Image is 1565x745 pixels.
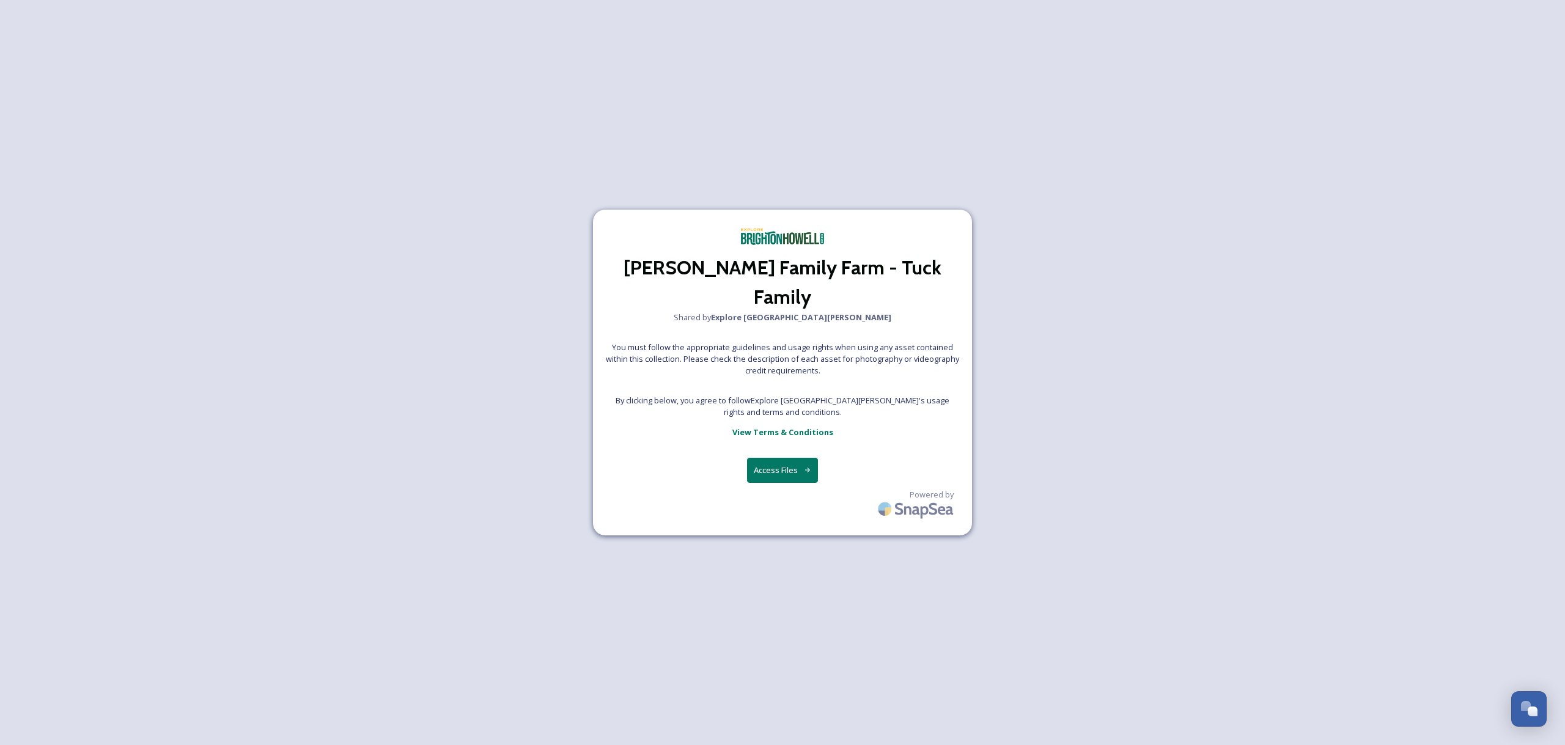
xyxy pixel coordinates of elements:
[711,312,891,323] strong: Explore [GEOGRAPHIC_DATA][PERSON_NAME]
[732,425,833,439] a: View Terms & Conditions
[910,489,954,501] span: Powered by
[605,253,960,312] h2: [PERSON_NAME] Family Farm - Tuck Family
[732,427,833,438] strong: View Terms & Conditions
[721,222,844,252] img: BHA_02.webp
[605,342,960,377] span: You must follow the appropriate guidelines and usage rights when using any asset contained within...
[674,312,891,323] span: Shared by
[747,458,819,483] button: Access Files
[1511,691,1547,727] button: Open Chat
[605,395,960,418] span: By clicking below, you agree to follow Explore [GEOGRAPHIC_DATA][PERSON_NAME] 's usage rights and...
[874,494,960,523] img: SnapSea Logo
